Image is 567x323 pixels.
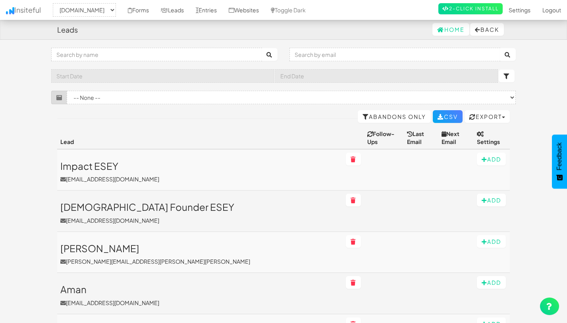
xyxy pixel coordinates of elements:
[60,284,339,294] h3: Aman
[289,48,500,61] input: Search by email
[552,134,567,189] button: Feedback - Show survey
[60,161,339,183] a: Impact ESEY[EMAIL_ADDRESS][DOMAIN_NAME]
[404,126,438,149] th: Last Email
[477,194,506,206] button: Add
[6,7,14,14] img: icon.png
[432,23,469,36] a: Home
[51,48,262,61] input: Search by name
[477,276,506,289] button: Add
[60,175,339,183] p: [EMAIL_ADDRESS][DOMAIN_NAME]
[477,235,506,248] button: Add
[60,202,339,212] h3: [DEMOGRAPHIC_DATA] Founder ESEY
[470,23,504,36] button: Back
[438,126,473,149] th: Next Email
[51,69,274,83] input: Start Date
[60,161,339,171] h3: Impact ESEY
[60,257,339,265] p: [PERSON_NAME][EMAIL_ADDRESS][PERSON_NAME][PERSON_NAME]
[465,110,510,123] button: Export
[57,126,343,149] th: Lead
[438,3,503,14] a: 2-Click Install
[275,69,498,83] input: End Date
[60,284,339,306] a: Aman[EMAIL_ADDRESS][DOMAIN_NAME]
[60,243,339,253] h3: [PERSON_NAME]
[433,110,463,123] a: CSV
[477,153,506,165] button: Add
[60,299,339,307] p: [EMAIL_ADDRESS][DOMAIN_NAME]
[358,110,431,123] a: Abandons Only
[474,126,510,149] th: Settings
[556,142,563,170] span: Feedback
[57,26,78,34] h4: Leads
[60,216,339,224] p: [EMAIL_ADDRESS][DOMAIN_NAME]
[60,202,339,224] a: [DEMOGRAPHIC_DATA] Founder ESEY[EMAIL_ADDRESS][DOMAIN_NAME]
[60,243,339,265] a: [PERSON_NAME][PERSON_NAME][EMAIL_ADDRESS][PERSON_NAME][PERSON_NAME]
[364,126,404,149] th: Follow-Ups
